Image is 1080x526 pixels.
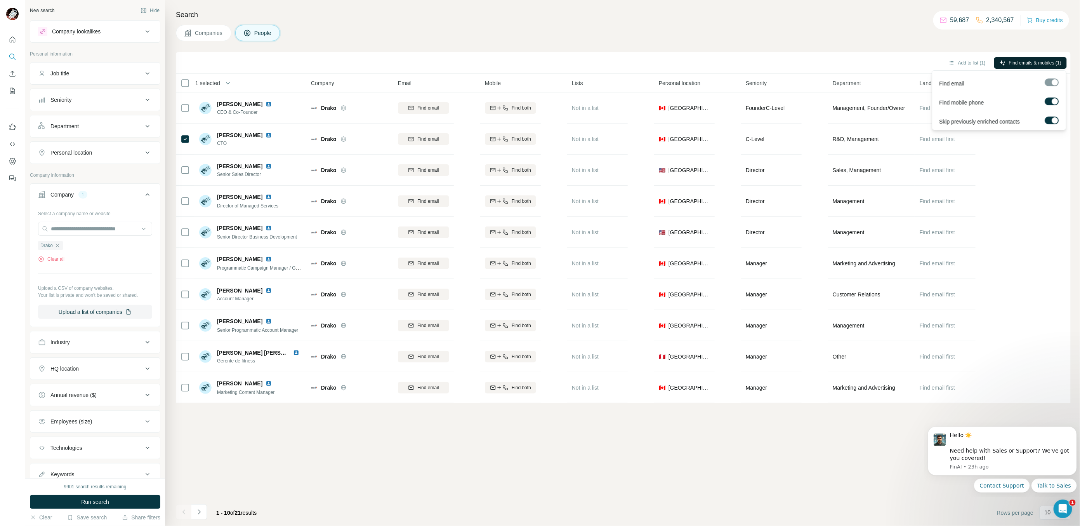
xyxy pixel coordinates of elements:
span: Drako [321,384,337,392]
iframe: Intercom live chat [1054,500,1072,518]
img: Avatar [199,257,212,270]
span: [PERSON_NAME] [217,100,262,108]
span: Find email [417,229,439,236]
button: Find email [398,195,449,207]
img: LinkedIn logo [266,225,272,231]
span: Management [833,322,865,329]
button: Find both [485,351,536,362]
p: Upload a CSV of company websites. [38,285,152,292]
span: [PERSON_NAME] [PERSON_NAME] [217,350,310,356]
span: of [230,510,235,516]
span: 🇨🇦 [659,322,665,329]
span: Account Manager [217,295,275,302]
span: [GEOGRAPHIC_DATA] [668,135,710,143]
span: Manager [746,354,767,360]
img: Avatar [199,319,212,332]
button: Job title [30,64,160,83]
span: [GEOGRAPHIC_DATA] [668,197,710,205]
div: Company [50,191,74,199]
span: Not in a list [572,167,599,173]
img: LinkedIn logo [266,101,272,107]
span: Landline [920,79,940,87]
span: [GEOGRAPHIC_DATA] [668,384,710,392]
button: Clear all [38,256,64,263]
span: Find both [512,291,531,298]
button: Find email [398,226,449,238]
span: Find mobile phone [939,98,984,106]
div: Job title [50,70,69,77]
button: Company1 [30,185,160,207]
p: 10 [1045,509,1051,516]
span: 21 [235,510,241,516]
span: 🇨🇦 [659,384,665,392]
span: C-Level [746,136,764,142]
span: Find email first [920,291,955,298]
img: Logo of Drako [311,167,317,173]
span: Not in a list [572,354,599,360]
span: Not in a list [572,136,599,142]
span: Find email first [920,260,955,266]
span: Find email [417,322,439,329]
button: Find emails & mobiles (1) [994,57,1067,69]
button: Save search [67,514,107,521]
button: Seniority [30,91,160,109]
button: Find both [485,320,536,331]
span: [PERSON_NAME] [217,380,262,387]
span: Management [833,197,865,205]
button: Department [30,117,160,136]
span: Department [833,79,861,87]
span: Find email first [920,136,955,142]
p: Company information [30,172,160,179]
span: 🇨🇦 [659,197,665,205]
p: Your list is private and won't be saved or shared. [38,292,152,299]
span: Find email [939,79,964,87]
button: Dashboard [6,154,19,168]
button: Feedback [6,171,19,185]
button: Annual revenue ($) [30,386,160,404]
span: Customer Relations [833,291,880,298]
span: Not in a list [572,385,599,391]
span: Director [746,229,765,235]
div: Select a company name or website [38,207,152,217]
button: Employees (size) [30,412,160,431]
img: Logo of Drako [311,229,317,235]
span: Director [746,167,765,173]
button: Use Surfe API [6,137,19,151]
span: Not in a list [572,105,599,111]
button: Technologies [30,439,160,457]
span: Find email first [920,105,955,111]
span: Find both [512,167,531,174]
img: Avatar [199,381,212,394]
button: Find both [485,102,536,114]
span: 🇨🇦 [659,260,665,267]
span: 1 [1070,500,1076,506]
img: Avatar [199,195,212,207]
div: 9901 search results remaining [64,483,127,490]
img: LinkedIn logo [266,163,272,169]
span: Find emails & mobiles (1) [1009,59,1061,66]
img: Avatar [199,164,212,176]
span: [GEOGRAPHIC_DATA] [668,353,710,361]
div: 1 [78,191,87,198]
button: Find email [398,320,449,331]
span: Find both [512,198,531,205]
button: Share filters [122,514,160,521]
span: Find email [417,198,439,205]
span: 🇵🇪 [659,353,665,361]
span: Skip previously enriched contacts [939,117,1020,125]
button: Search [6,50,19,64]
span: Find both [512,260,531,267]
span: Drako [321,197,337,205]
button: Navigate to next page [191,504,207,520]
span: Personal location [659,79,700,87]
span: [PERSON_NAME] [217,255,262,263]
span: Director [746,198,765,204]
div: Employees (size) [50,418,92,425]
span: 🇺🇸 [659,228,665,236]
span: Drako [40,242,53,249]
span: R&D, Management [833,135,879,143]
img: LinkedIn logo [266,380,272,387]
